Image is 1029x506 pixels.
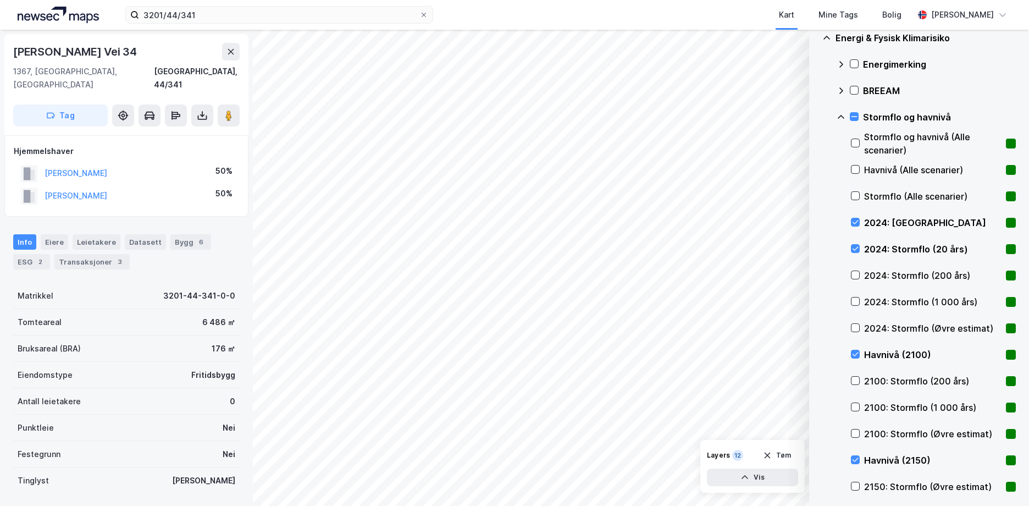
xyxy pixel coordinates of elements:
[154,65,240,91] div: [GEOGRAPHIC_DATA], 44/341
[882,8,901,21] div: Bolig
[18,421,54,435] div: Punktleie
[864,295,1002,309] div: 2024: Stormflo (1 000 års)
[864,190,1002,203] div: Stormflo (Alle scenarier)
[864,480,1002,493] div: 2150: Stormflo (Øvre estimat)
[974,453,1029,506] iframe: Chat Widget
[864,348,1002,361] div: Havnivå (2100)
[35,256,46,267] div: 2
[114,256,125,267] div: 3
[864,130,1002,157] div: Stormflo og havnivå (Alle scenarier)
[864,454,1002,467] div: Havnivå (2150)
[13,254,50,269] div: ESG
[163,289,235,302] div: 3201-44-341-0-0
[14,145,239,158] div: Hjemmelshaver
[864,375,1002,388] div: 2100: Stormflo (200 års)
[863,111,1016,124] div: Stormflo og havnivå
[223,421,235,435] div: Nei
[18,342,81,355] div: Bruksareal (BRA)
[18,369,73,382] div: Eiendomstype
[864,163,1002,177] div: Havnivå (Alle scenarier)
[18,7,99,23] img: logo.a4113a55bc3d86da70a041830d287a7e.svg
[230,395,235,408] div: 0
[191,369,235,382] div: Fritidsbygg
[863,58,1016,71] div: Energimerking
[13,43,139,61] div: [PERSON_NAME] Vei 34
[864,427,1002,441] div: 2100: Stormflo (Øvre estimat)
[223,448,235,461] div: Nei
[125,234,166,250] div: Datasett
[864,216,1002,229] div: 2024: [GEOGRAPHIC_DATA]
[864,322,1002,335] div: 2024: Stormflo (Øvre estimat)
[73,234,120,250] div: Leietakere
[13,105,108,127] button: Tag
[836,31,1016,45] div: Energi & Fysisk Klimarisiko
[215,164,233,178] div: 50%
[54,254,130,269] div: Transaksjoner
[931,8,994,21] div: [PERSON_NAME]
[756,447,798,464] button: Tøm
[732,450,743,461] div: 12
[170,234,211,250] div: Bygg
[18,474,49,487] div: Tinglyst
[707,469,798,486] button: Vis
[18,395,81,408] div: Antall leietakere
[864,401,1002,414] div: 2100: Stormflo (1 000 års)
[18,289,53,302] div: Matrikkel
[18,448,60,461] div: Festegrunn
[779,8,794,21] div: Kart
[818,8,858,21] div: Mine Tags
[212,342,235,355] div: 176 ㎡
[13,234,36,250] div: Info
[707,451,730,460] div: Layers
[41,234,68,250] div: Eiere
[13,65,154,91] div: 1367, [GEOGRAPHIC_DATA], [GEOGRAPHIC_DATA]
[139,7,419,23] input: Søk på adresse, matrikkel, gårdeiere, leietakere eller personer
[215,187,233,200] div: 50%
[172,474,235,487] div: [PERSON_NAME]
[863,84,1016,97] div: BREEAM
[864,243,1002,256] div: 2024: Stormflo (20 års)
[18,316,62,329] div: Tomteareal
[864,269,1002,282] div: 2024: Stormflo (200 års)
[196,237,207,248] div: 6
[202,316,235,329] div: 6 486 ㎡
